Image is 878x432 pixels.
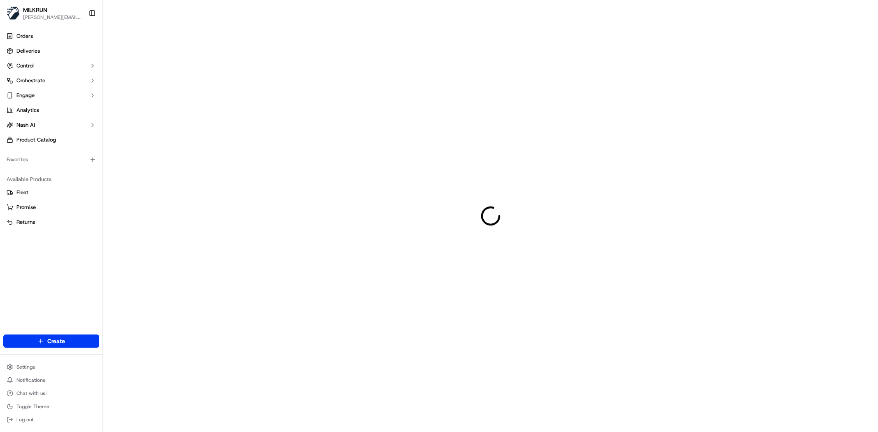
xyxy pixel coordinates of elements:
[3,89,99,102] button: Engage
[3,374,99,386] button: Notifications
[7,218,96,226] a: Returns
[16,403,49,410] span: Toggle Theme
[7,204,96,211] a: Promise
[16,218,35,226] span: Returns
[16,136,56,144] span: Product Catalog
[3,186,99,199] button: Fleet
[23,14,82,21] button: [PERSON_NAME][EMAIL_ADDRESS][DOMAIN_NAME]
[47,337,65,345] span: Create
[3,361,99,373] button: Settings
[3,59,99,72] button: Control
[3,173,99,186] div: Available Products
[16,390,47,397] span: Chat with us!
[3,3,85,23] button: MILKRUNMILKRUN[PERSON_NAME][EMAIL_ADDRESS][DOMAIN_NAME]
[3,74,99,87] button: Orchestrate
[3,104,99,117] a: Analytics
[3,44,99,58] a: Deliveries
[16,204,36,211] span: Promise
[16,189,28,196] span: Fleet
[7,7,20,20] img: MILKRUN
[7,189,96,196] a: Fleet
[3,216,99,229] button: Returns
[3,334,99,348] button: Create
[23,6,47,14] button: MILKRUN
[3,401,99,412] button: Toggle Theme
[16,416,33,423] span: Log out
[16,107,39,114] span: Analytics
[16,33,33,40] span: Orders
[3,153,99,166] div: Favorites
[3,30,99,43] a: Orders
[3,118,99,132] button: Nash AI
[3,201,99,214] button: Promise
[16,62,34,70] span: Control
[16,377,45,383] span: Notifications
[16,47,40,55] span: Deliveries
[3,388,99,399] button: Chat with us!
[16,121,35,129] span: Nash AI
[3,414,99,425] button: Log out
[3,133,99,146] a: Product Catalog
[16,92,35,99] span: Engage
[16,364,35,370] span: Settings
[16,77,45,84] span: Orchestrate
